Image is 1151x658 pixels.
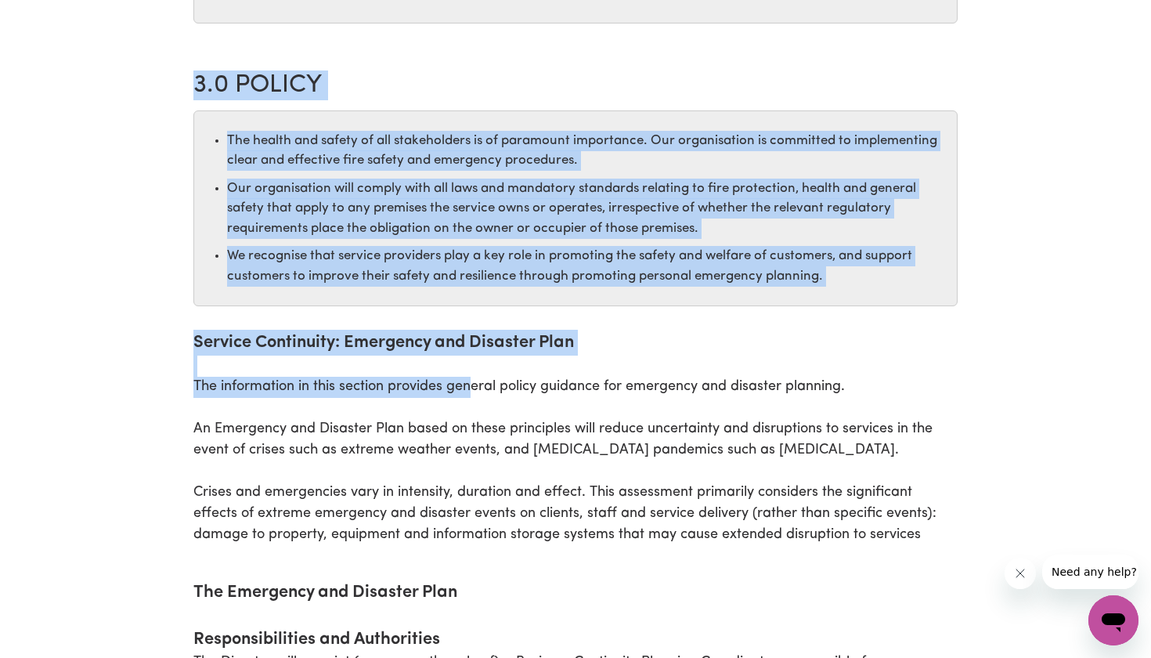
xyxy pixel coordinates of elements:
iframe: Close message [1005,558,1036,589]
iframe: Message from company [1042,555,1138,589]
strong: Responsibilities and Authorities [193,631,440,649]
iframe: Button to launch messaging window [1088,595,1138,645]
li: We recognise that service providers play a key role in promoting the safety and welfare of custom... [227,246,949,286]
h2: 3.0 POLICY [193,70,958,100]
li: The health and safety of all stakeholders is of paramount importance. Our organisation is committ... [227,131,949,171]
strong: The Emergency and Disaster Plan [193,584,457,602]
strong: Service Continuity: Emergency and Disaster Plan [193,334,574,352]
li: Our organisation will comply with all laws and mandatory standards relating to fire protection, h... [227,179,949,239]
p: The information in this section provides general policy guidance for emergency and disaster plann... [193,330,958,546]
